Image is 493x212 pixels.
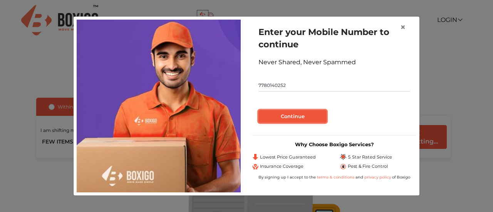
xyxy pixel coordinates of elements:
a: privacy policy [363,175,392,180]
span: Insurance Coverage [260,163,304,170]
div: By signing up I accept to the and of Boxigo [252,174,416,180]
span: Pest & Fire Control [348,163,388,170]
button: Close [394,17,412,38]
h3: Why Choose Boxigo Services? [252,142,416,147]
h1: Enter your Mobile Number to continue [258,26,410,50]
input: Mobile No [258,79,410,92]
img: relocation-img [77,20,241,192]
button: Continue [258,110,327,123]
span: × [400,22,406,33]
span: 5 Star Rated Service [348,154,392,160]
a: terms & conditions [317,175,355,180]
span: Lowest Price Guaranteed [260,154,316,160]
div: Never Shared, Never Spammed [258,58,410,67]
